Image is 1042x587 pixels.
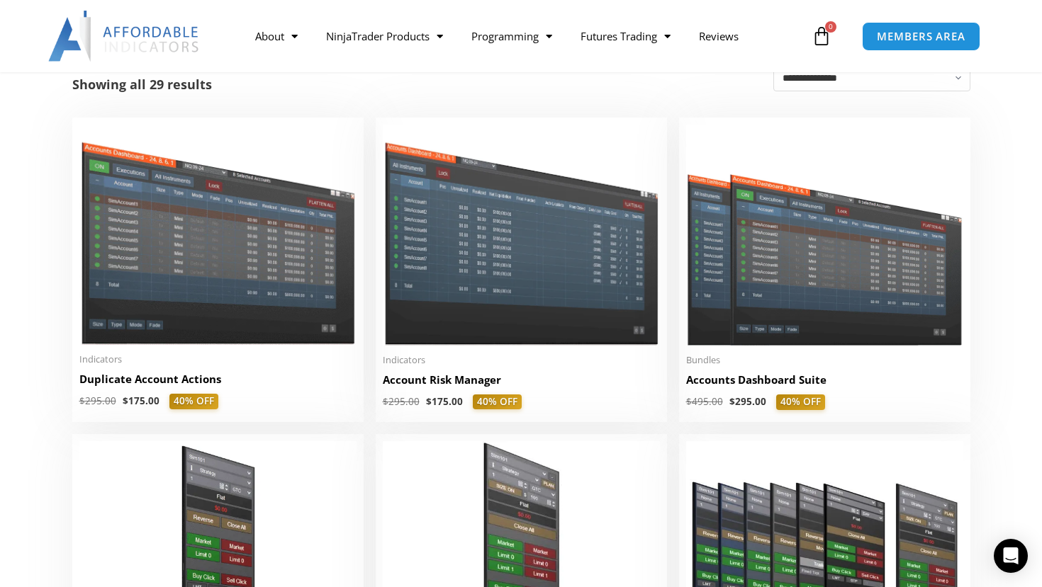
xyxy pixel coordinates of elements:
[72,78,212,91] p: Showing all 29 results
[383,125,660,345] img: Account Risk Manager
[123,394,128,407] span: $
[566,20,685,52] a: Futures Trading
[79,372,357,394] a: Duplicate Account Actions
[426,395,463,408] bdi: 175.00
[773,65,970,91] select: Shop order
[79,394,116,407] bdi: 295.00
[790,16,853,57] a: 0
[776,394,825,410] span: 40% OFF
[241,20,808,52] nav: Menu
[48,11,201,62] img: LogoAI | Affordable Indicators – NinjaTrader
[241,20,312,52] a: About
[685,20,753,52] a: Reviews
[169,394,218,409] span: 40% OFF
[686,372,963,387] h2: Accounts Dashboard Suite
[383,372,660,387] h2: Account Risk Manager
[686,395,723,408] bdi: 495.00
[994,539,1028,573] div: Open Intercom Messenger
[862,22,980,51] a: MEMBERS AREA
[729,395,735,408] span: $
[383,395,388,408] span: $
[426,395,432,408] span: $
[79,353,357,365] span: Indicators
[877,31,965,42] span: MEMBERS AREA
[729,395,766,408] bdi: 295.00
[686,125,963,346] img: Accounts Dashboard Suite
[383,395,420,408] bdi: 295.00
[686,372,963,394] a: Accounts Dashboard Suite
[79,372,357,387] h2: Duplicate Account Actions
[123,394,159,407] bdi: 175.00
[383,372,660,394] a: Account Risk Manager
[79,394,85,407] span: $
[686,395,692,408] span: $
[312,20,457,52] a: NinjaTrader Products
[383,354,660,366] span: Indicators
[79,125,357,345] img: Duplicate Account Actions
[457,20,566,52] a: Programming
[686,354,963,366] span: Bundles
[473,394,522,410] span: 40% OFF
[825,21,836,33] span: 0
